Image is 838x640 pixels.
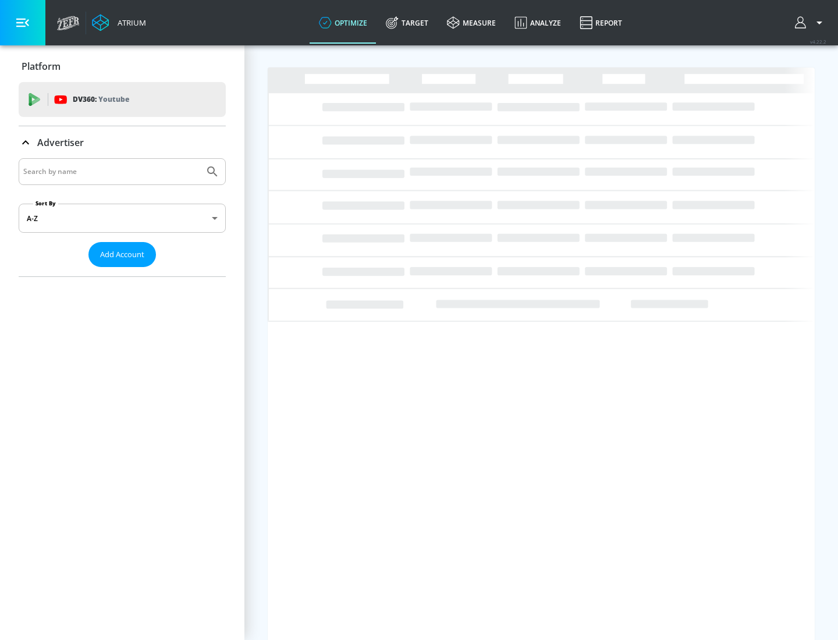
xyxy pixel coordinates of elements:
span: Add Account [100,248,144,261]
label: Sort By [33,200,58,207]
div: A-Z [19,204,226,233]
div: Platform [19,50,226,83]
span: v 4.22.2 [810,38,826,45]
input: Search by name [23,164,200,179]
button: Add Account [88,242,156,267]
a: measure [438,2,505,44]
a: Analyze [505,2,570,44]
a: Target [377,2,438,44]
a: Report [570,2,631,44]
p: Advertiser [37,136,84,149]
p: Youtube [98,93,129,105]
div: Atrium [113,17,146,28]
a: optimize [310,2,377,44]
p: Platform [22,60,61,73]
a: Atrium [92,14,146,31]
div: DV360: Youtube [19,82,226,117]
div: Advertiser [19,126,226,159]
nav: list of Advertiser [19,267,226,276]
div: Advertiser [19,158,226,276]
p: DV360: [73,93,129,106]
